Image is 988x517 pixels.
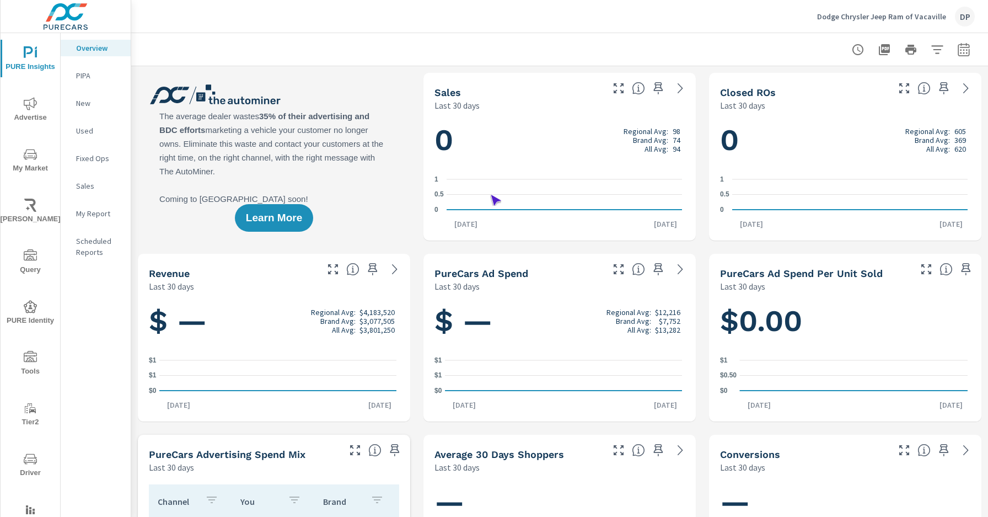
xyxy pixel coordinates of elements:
button: Apply Filters [926,39,948,61]
span: Save this to your personalized report [386,441,404,459]
p: My Report [76,208,122,219]
p: Scheduled Reports [76,236,122,258]
p: Brand Avg: [633,136,668,145]
p: Regional Avg: [606,308,651,317]
button: Select Date Range [953,39,975,61]
div: Fixed Ops [61,150,131,167]
span: My Market [4,148,57,175]
button: Make Fullscreen [610,441,627,459]
h5: Closed ROs [720,87,776,98]
p: [DATE] [740,399,778,411]
div: Overview [61,40,131,56]
p: Regional Avg: [905,127,950,136]
p: Dodge Chrysler Jeep Ram of Vacaville [817,12,946,22]
text: $0 [720,387,728,395]
p: [DATE] [445,399,484,411]
p: [DATE] [361,399,399,411]
button: "Export Report to PDF" [873,39,895,61]
p: [DATE] [159,399,198,411]
text: $1 [720,356,728,364]
div: Used [61,122,131,139]
button: Make Fullscreen [610,260,627,278]
span: Save this to your personalized report [649,79,667,97]
button: Learn More [235,204,313,232]
p: Last 30 days [434,99,480,112]
text: $0 [149,387,157,395]
p: All Avg: [332,326,356,334]
span: This table looks at how you compare to the amount of budget you spend per channel as opposed to y... [368,444,382,457]
button: Make Fullscreen [610,79,627,97]
h5: PureCars Ad Spend [434,268,528,279]
p: All Avg: [645,145,668,153]
p: Regional Avg: [311,308,356,317]
a: See more details in report [957,79,975,97]
p: Last 30 days [720,461,765,474]
span: Tier2 [4,402,57,429]
p: [DATE] [932,218,970,230]
button: Make Fullscreen [346,441,364,459]
text: $0 [434,387,442,395]
span: Average cost of advertising per each vehicle sold at the dealer over the selected date range. The... [939,263,953,276]
a: See more details in report [672,441,689,459]
span: Query [4,249,57,276]
span: Save this to your personalized report [957,260,975,278]
h1: $ — [434,302,685,340]
span: Driver [4,452,57,479]
p: Last 30 days [720,99,765,112]
button: Make Fullscreen [324,260,342,278]
p: All Avg: [926,145,950,153]
h5: Average 30 Days Shoppers [434,449,564,460]
div: My Report [61,205,131,222]
p: Fixed Ops [76,153,122,164]
span: PURE Insights [4,46,57,73]
text: $0.50 [720,372,737,380]
span: Save this to your personalized report [935,79,953,97]
p: Brand Avg: [320,317,356,326]
p: $3,077,505 [359,317,395,326]
p: 369 [954,136,966,145]
h5: Revenue [149,268,190,279]
p: Channel [158,496,196,507]
text: 1 [434,175,438,183]
p: All Avg: [627,326,651,334]
p: Overview [76,42,122,54]
span: Total cost of media for all PureCars channels for the selected dealership group over the selected... [632,263,645,276]
div: DP [955,7,975,26]
a: See more details in report [672,79,689,97]
h1: 0 [434,121,685,159]
h5: Conversions [720,449,780,460]
p: Brand [323,496,362,507]
p: 605 [954,127,966,136]
span: A rolling 30 day total of daily Shoppers on the dealership website, averaged over the selected da... [632,444,645,457]
h5: Sales [434,87,461,98]
a: See more details in report [957,441,975,459]
span: Save this to your personalized report [649,441,667,459]
span: PURE Identity [4,300,57,327]
p: $12,216 [655,308,680,317]
span: Number of Repair Orders Closed by the selected dealership group over the selected time range. [So... [917,82,931,95]
p: Last 30 days [149,461,194,474]
text: 0 [720,206,724,214]
p: 98 [673,127,680,136]
p: Last 30 days [149,280,194,293]
p: 74 [673,136,680,145]
button: Make Fullscreen [917,260,935,278]
p: Brand Avg: [616,317,651,326]
p: 94 [673,145,680,153]
span: Save this to your personalized report [935,441,953,459]
span: Save this to your personalized report [649,260,667,278]
button: Print Report [900,39,922,61]
text: 0.5 [434,191,444,199]
p: [DATE] [732,218,771,230]
p: [DATE] [447,218,485,230]
button: Make Fullscreen [895,441,913,459]
h5: PureCars Advertising Spend Mix [149,449,305,460]
div: PIPA [61,67,131,84]
p: $7,752 [659,317,680,326]
p: $3,801,250 [359,326,395,334]
h5: PureCars Ad Spend Per Unit Sold [720,268,883,279]
span: Advertise [4,97,57,124]
span: Learn More [246,213,302,223]
text: 1 [720,175,724,183]
p: Regional Avg: [624,127,668,136]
